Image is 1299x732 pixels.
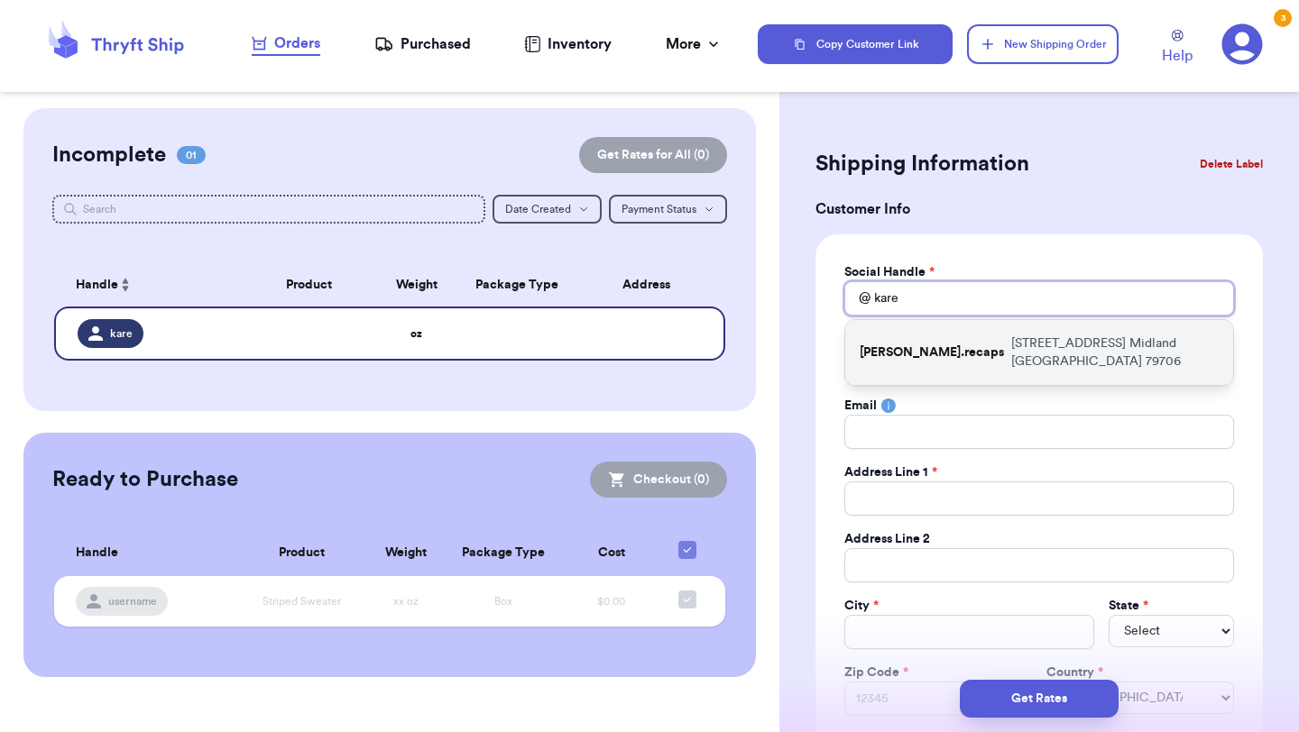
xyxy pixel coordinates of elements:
[597,596,625,607] span: $0.00
[393,596,419,607] span: xx oz
[493,195,602,224] button: Date Created
[118,274,133,296] button: Sort ascending
[758,24,953,64] button: Copy Customer Link
[860,343,1004,361] p: [PERSON_NAME].recaps
[410,328,422,339] strong: oz
[1162,30,1193,67] a: Help
[666,33,723,55] div: More
[456,263,577,307] th: Package Type
[252,32,320,56] a: Orders
[1162,45,1193,67] span: Help
[108,594,157,608] span: username
[844,397,877,415] label: Email
[844,530,930,548] label: Address Line 2
[815,150,1029,178] h2: Shipping Information
[374,33,471,55] a: Purchased
[577,263,725,307] th: Address
[1274,9,1292,27] div: 3
[110,326,133,341] span: kare
[494,596,512,607] span: Box
[1109,597,1148,615] label: State
[76,544,118,563] span: Handle
[1193,144,1270,184] button: Delete Label
[844,263,935,281] label: Social Handle
[177,146,206,164] span: 01
[622,204,696,215] span: Payment Status
[844,463,937,481] label: Address Line 1
[52,141,166,169] h2: Incomplete
[524,33,612,55] a: Inventory
[844,597,879,615] label: City
[505,204,571,215] span: Date Created
[76,276,118,295] span: Handle
[815,198,1263,220] h3: Customer Info
[376,263,456,307] th: Weight
[1046,663,1103,682] label: Country
[263,596,341,607] span: Striped Sweater
[590,462,727,498] button: Checkout (0)
[242,263,376,307] th: Product
[844,663,908,682] label: Zip Code
[445,530,562,576] th: Package Type
[1011,334,1219,371] p: [STREET_ADDRESS] Midland [GEOGRAPHIC_DATA] 79706
[967,24,1119,64] button: New Shipping Order
[52,465,238,494] h2: Ready to Purchase
[844,281,871,316] div: @
[960,680,1119,718] button: Get Rates
[579,137,727,173] button: Get Rates for All (0)
[367,530,446,576] th: Weight
[236,530,367,576] th: Product
[1221,23,1263,65] a: 3
[609,195,727,224] button: Payment Status
[562,530,659,576] th: Cost
[252,32,320,54] div: Orders
[52,195,485,224] input: Search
